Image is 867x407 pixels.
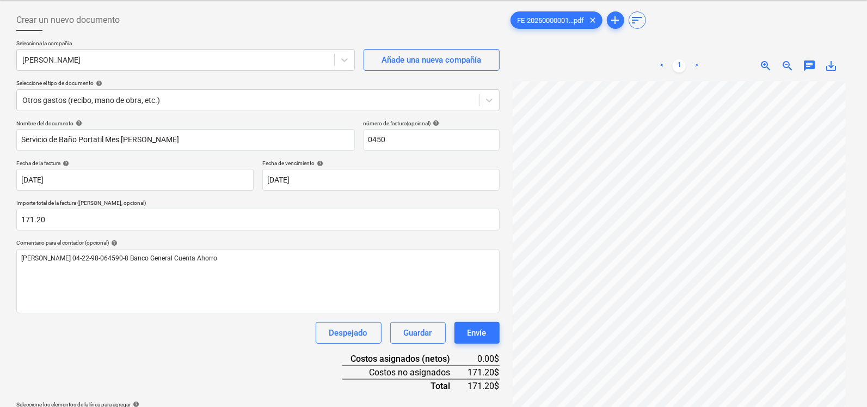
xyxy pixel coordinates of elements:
[16,129,355,151] input: Nombre del documento
[16,40,355,49] p: Selecciona la compañía
[825,59,838,72] span: save_alt
[803,59,816,72] span: chat
[342,353,468,366] div: Costos asignados (netos)
[759,59,772,72] span: zoom_in
[315,160,323,167] span: help
[655,59,668,72] a: Previous page
[781,59,794,72] span: zoom_out
[631,14,644,27] span: sort
[16,14,120,27] span: Crear un nuevo documento
[16,120,355,127] div: Nombre del documento
[60,160,69,167] span: help
[468,326,487,340] div: Envíe
[468,366,500,379] div: 171.20$
[690,59,703,72] a: Next page
[342,379,468,392] div: Total
[813,355,867,407] div: Widget de chat
[468,353,500,366] div: 0.00$
[16,199,500,209] p: Importe total de la factura ([PERSON_NAME], opcional)
[382,53,481,67] div: Añade una nueva compañía
[94,80,102,87] span: help
[16,160,254,167] div: Fecha de la factura
[404,326,432,340] div: Guardar
[511,11,602,29] div: FE-20250000001...pdf
[16,80,500,87] div: Seleccione el tipo de documento
[431,120,440,126] span: help
[587,14,600,27] span: clear
[390,322,446,344] button: Guardar
[364,129,500,151] input: número de factura
[262,169,500,191] input: Fecha de vencimiento no especificada
[342,366,468,379] div: Costos no asignados
[16,239,500,246] div: Comentario para el contador (opcional)
[262,160,500,167] div: Fecha de vencimiento
[813,355,867,407] iframe: Chat Widget
[364,49,500,71] button: Añade una nueva compañía
[21,254,217,262] span: [PERSON_NAME] 04-22-98-064590-8 Banco General Cuenta Ahorro
[16,169,254,191] input: Fecha de factura no especificada
[468,379,500,392] div: 171.20$
[511,16,591,25] span: FE-20250000001...pdf
[329,326,368,340] div: Despejado
[454,322,500,344] button: Envíe
[609,14,622,27] span: add
[16,209,500,230] input: Importe total de la factura (coste neto, opcional)
[73,120,82,126] span: help
[364,120,500,127] div: número de factura (opcional)
[109,240,118,246] span: help
[316,322,382,344] button: Despejado
[673,59,686,72] a: Page 1 is your current page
